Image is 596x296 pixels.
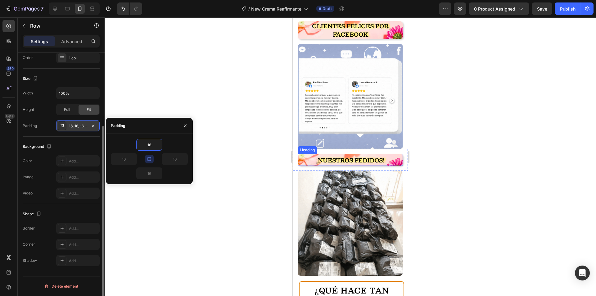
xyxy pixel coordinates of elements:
[537,6,547,11] span: Save
[69,158,98,164] div: Add...
[23,210,43,218] div: Shape
[56,88,99,99] input: Auto
[30,22,83,30] p: Row
[61,38,82,45] p: Advanced
[23,258,37,263] div: Shadow
[6,66,15,71] div: 450
[111,153,137,165] input: Auto
[23,107,34,112] div: Height
[23,123,37,129] div: Padding
[23,242,35,247] div: Corner
[248,6,250,12] span: /
[293,17,408,296] iframe: Design area
[111,123,125,129] div: Padding
[64,107,70,112] span: Full
[5,114,15,119] div: Beta
[23,75,39,83] div: Size
[23,90,33,96] div: Width
[23,174,34,180] div: Image
[162,153,187,165] input: Auto
[69,175,98,180] div: Add...
[23,225,35,231] div: Border
[23,158,32,164] div: Color
[469,2,529,15] button: 0 product assigned
[575,266,590,280] div: Open Intercom Messenger
[69,242,98,248] div: Add...
[69,123,87,129] div: 16, 16, 16, 16
[2,2,46,15] button: 7
[23,281,100,291] button: Delete element
[251,6,301,12] span: New Crema Reafirmante
[69,191,98,196] div: Add...
[532,2,552,15] button: Save
[560,6,576,12] div: Publish
[323,6,332,11] span: Draft
[44,283,78,290] div: Delete element
[117,2,142,15] div: Undo/Redo
[23,190,33,196] div: Video
[69,226,98,231] div: Add...
[23,143,53,151] div: Background
[555,2,581,15] button: Publish
[31,38,48,45] p: Settings
[137,168,162,179] input: Auto
[23,55,33,61] div: Order
[87,107,91,112] span: Fit
[41,5,43,12] p: 7
[137,139,162,150] input: Auto
[69,55,98,61] div: 1 col
[69,258,98,264] div: Add...
[474,6,515,12] span: 0 product assigned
